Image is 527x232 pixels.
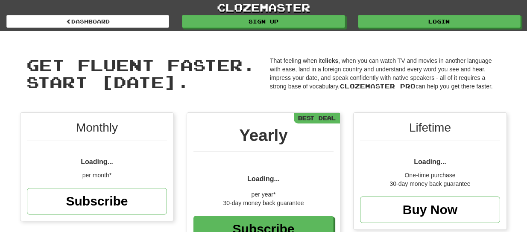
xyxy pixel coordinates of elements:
[26,56,255,91] span: Get fluent faster. Start [DATE].
[360,179,500,188] div: 30-day money back guarantee
[193,123,334,152] div: Yearly
[27,119,167,141] div: Monthly
[81,158,113,165] span: Loading...
[193,199,334,207] div: 30-day money back guarantee
[358,15,521,28] a: Login
[294,113,340,123] div: Best Deal
[322,57,338,64] strong: clicks
[270,56,501,91] p: That feeling when it , when you can watch TV and movies in another language with ease, land in a ...
[247,175,280,182] span: Loading...
[27,188,167,214] a: Subscribe
[340,82,416,90] span: Clozemaster Pro
[6,15,169,28] a: Dashboard
[360,197,500,223] a: Buy Now
[414,158,446,165] span: Loading...
[27,171,167,179] div: per month*
[182,15,345,28] a: Sign up
[360,171,500,179] div: One-time purchase
[193,190,334,199] div: per year*
[360,119,500,141] div: Lifetime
